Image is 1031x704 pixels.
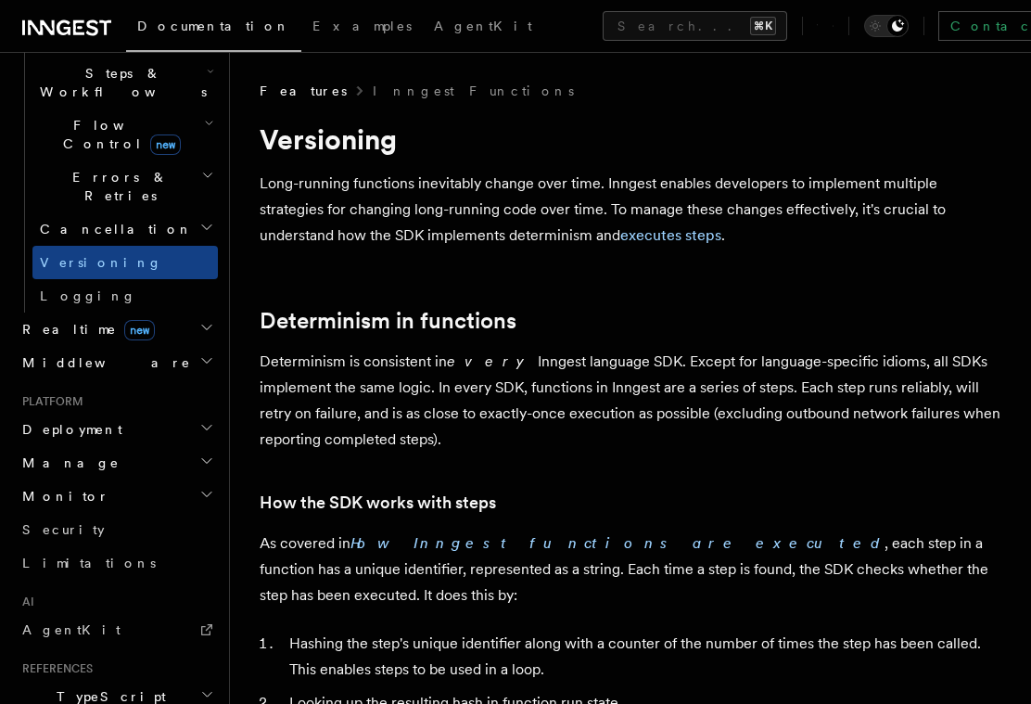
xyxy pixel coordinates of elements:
[15,313,218,346] button: Realtimenew
[150,134,181,155] span: new
[260,171,1001,249] p: Long-running functions inevitably change over time. Inngest enables developers to implement multi...
[15,353,191,372] span: Middleware
[40,255,162,270] span: Versioning
[32,57,218,109] button: Steps & Workflows
[15,446,218,480] button: Manage
[15,346,218,379] button: Middleware
[603,11,787,41] button: Search...⌘K
[15,513,218,546] a: Security
[15,320,155,339] span: Realtime
[22,556,156,570] span: Limitations
[423,6,543,50] a: AgentKit
[32,116,204,153] span: Flow Control
[15,394,83,409] span: Platform
[15,613,218,646] a: AgentKit
[32,64,207,101] span: Steps & Workflows
[32,212,218,246] button: Cancellation
[40,288,136,303] span: Logging
[15,546,218,580] a: Limitations
[32,220,193,238] span: Cancellation
[750,17,776,35] kbd: ⌘K
[15,420,122,439] span: Deployment
[22,622,121,637] span: AgentKit
[32,109,218,160] button: Flow Controlnew
[373,82,574,100] a: Inngest Functions
[284,631,1001,683] li: Hashing the step's unique identifier along with a counter of the number of times the step has bee...
[137,19,290,33] span: Documentation
[434,19,532,33] span: AgentKit
[864,15,909,37] button: Toggle dark mode
[260,531,1001,608] p: As covered in , each step in a function has a unique identifier, represented as a string. Each ti...
[260,82,347,100] span: Features
[350,534,885,552] a: How Inngest functions are executed
[32,246,218,279] a: Versioning
[15,661,93,676] span: References
[15,413,218,446] button: Deployment
[22,522,105,537] span: Security
[260,349,1001,453] p: Determinism is consistent in Inngest language SDK. Except for language-specific idioms, all SDKs ...
[15,487,109,506] span: Monitor
[32,279,218,313] a: Logging
[32,160,218,212] button: Errors & Retries
[312,19,412,33] span: Examples
[124,320,155,340] span: new
[15,23,218,313] div: Inngest Functions
[126,6,301,52] a: Documentation
[447,352,538,370] em: every
[260,490,496,516] a: How the SDK works with steps
[260,122,1001,156] h1: Versioning
[15,454,120,472] span: Manage
[15,595,34,609] span: AI
[15,480,218,513] button: Monitor
[32,168,201,205] span: Errors & Retries
[620,226,721,244] a: executes steps
[301,6,423,50] a: Examples
[260,308,516,334] a: Determinism in functions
